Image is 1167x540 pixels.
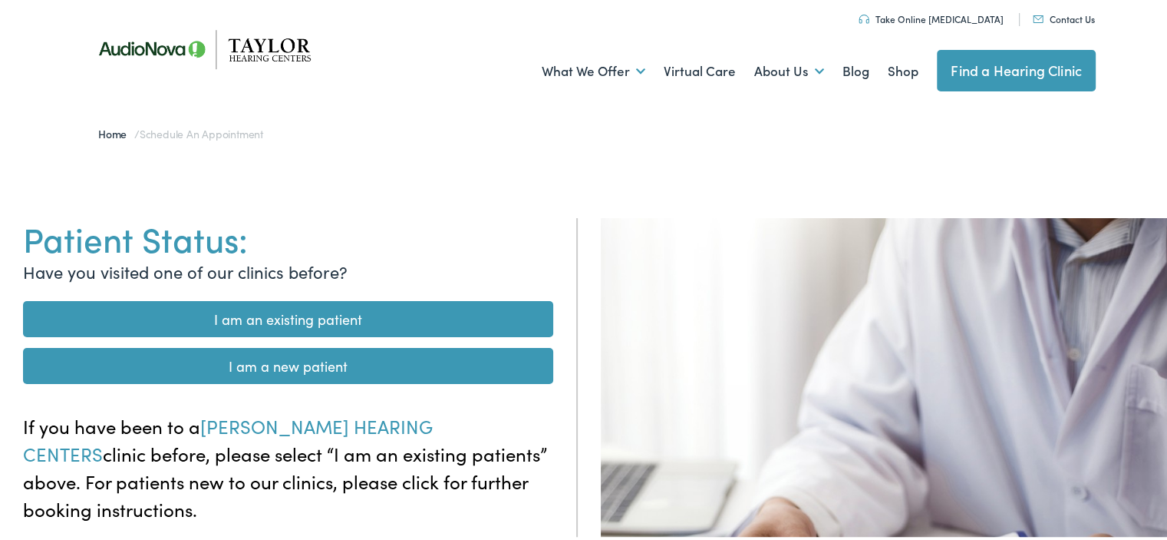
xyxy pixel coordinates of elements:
[23,216,553,257] h1: Patient Status:
[23,411,433,464] span: [PERSON_NAME] HEARING CENTERS
[542,41,645,98] a: What We Offer
[754,41,824,98] a: About Us
[664,41,736,98] a: Virtual Care
[888,41,918,98] a: Shop
[937,48,1096,89] a: Find a Hearing Clinic
[859,12,869,22] img: utility icon
[23,299,553,335] a: I am an existing patient
[23,410,553,521] p: If you have been to a clinic before, please select “I am an existing patients” above. For patient...
[98,124,134,139] a: Home
[1033,10,1095,23] a: Contact Us
[23,346,553,382] a: I am a new patient
[98,124,263,139] span: /
[1033,13,1043,21] img: utility icon
[842,41,869,98] a: Blog
[859,10,1004,23] a: Take Online [MEDICAL_DATA]
[140,124,263,139] span: Schedule An Appointment
[23,257,553,282] p: Have you visited one of our clinics before?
